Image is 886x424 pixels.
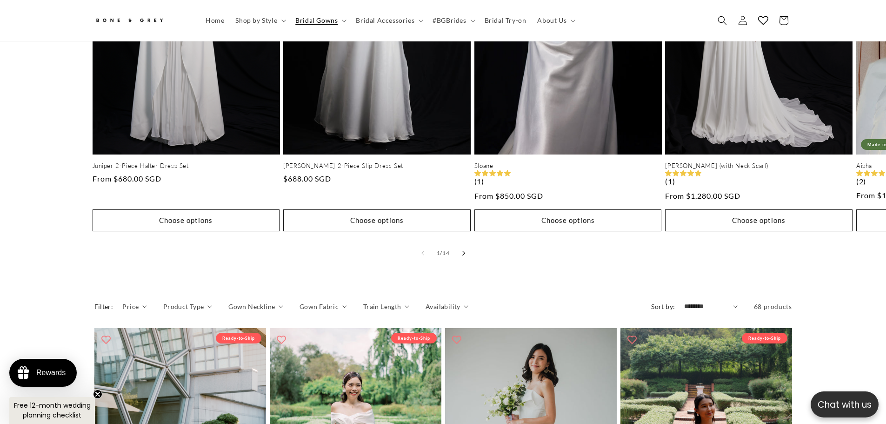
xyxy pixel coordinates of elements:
[811,391,879,417] button: Open chatbox
[283,162,471,170] a: [PERSON_NAME] 2-Piece Slip Dress Set
[272,330,291,349] button: Add to wishlist
[91,9,191,32] a: Bone and Grey Bridal
[474,162,662,170] a: Sloane
[235,16,277,25] span: Shop by Style
[122,302,147,311] summary: Price
[94,302,113,311] h2: Filter:
[94,13,164,28] img: Bone and Grey Bridal
[93,162,280,170] a: Juniper 2-Piece Halter Dress Set
[811,398,879,411] p: Chat with us
[230,11,290,30] summary: Shop by Style
[14,401,91,420] span: Free 12-month wedding planning checklist
[427,11,479,30] summary: #BGBrides
[290,11,350,30] summary: Bridal Gowns
[537,16,566,25] span: About Us
[163,302,204,311] span: Product Type
[485,16,526,25] span: Bridal Try-on
[363,302,401,311] span: Train Length
[532,11,579,30] summary: About Us
[206,16,224,25] span: Home
[474,209,662,231] button: Choose options
[300,302,339,311] span: Gown Fabric
[300,302,347,311] summary: Gown Fabric (0 selected)
[413,243,433,263] button: Slide left
[228,302,275,311] span: Gown Neckline
[447,330,466,349] button: Add to wishlist
[283,209,471,231] button: Choose options
[453,243,474,263] button: Slide right
[122,302,139,311] span: Price
[295,16,338,25] span: Bridal Gowns
[363,302,409,311] summary: Train Length (0 selected)
[754,303,792,310] span: 68 products
[440,249,442,258] span: /
[93,390,102,399] button: Close teaser
[651,303,675,310] label: Sort by:
[426,302,460,311] span: Availability
[665,162,853,170] a: [PERSON_NAME] (with Neck Scarf)
[437,249,440,258] span: 1
[433,16,466,25] span: #BGBrides
[356,16,414,25] span: Bridal Accessories
[712,10,733,31] summary: Search
[228,302,283,311] summary: Gown Neckline (0 selected)
[9,397,95,424] div: Free 12-month wedding planning checklistClose teaser
[665,209,853,231] button: Choose options
[163,302,212,311] summary: Product Type (0 selected)
[426,302,468,311] summary: Availability (0 selected)
[200,11,230,30] a: Home
[93,209,280,231] button: Choose options
[623,330,641,349] button: Add to wishlist
[350,11,427,30] summary: Bridal Accessories
[479,11,532,30] a: Bridal Try-on
[97,330,115,349] button: Add to wishlist
[442,249,449,258] span: 14
[36,369,66,377] div: Rewards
